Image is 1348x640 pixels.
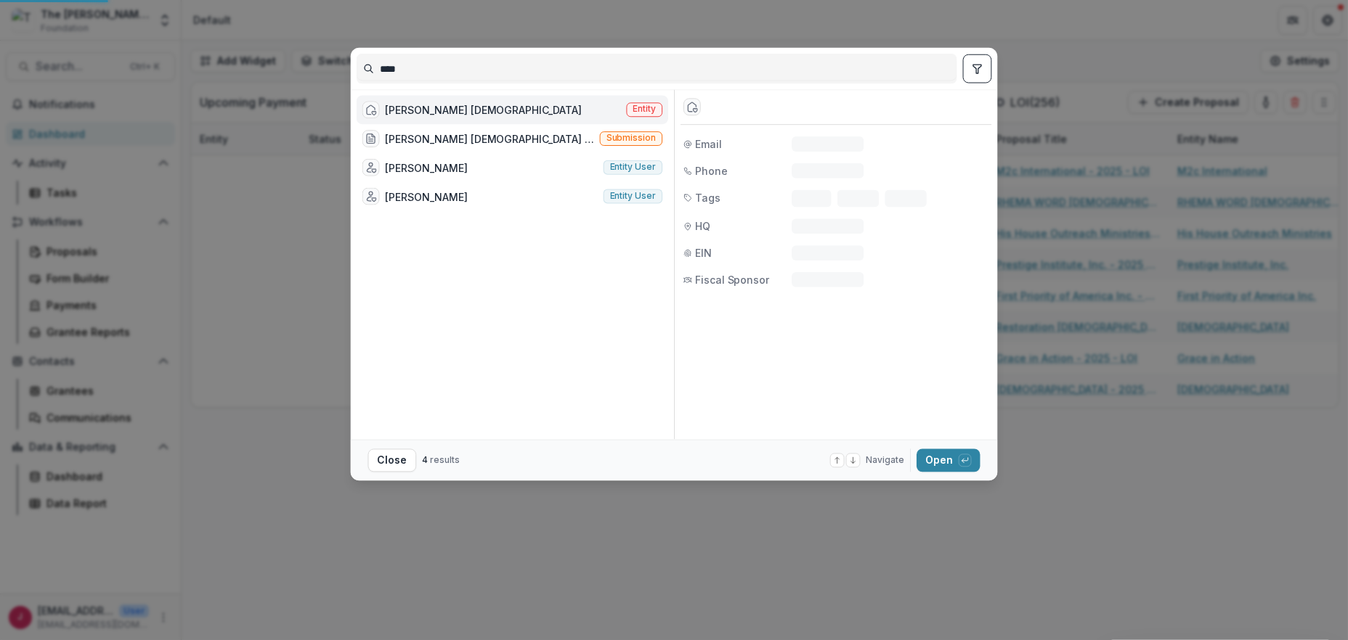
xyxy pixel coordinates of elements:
span: Entity user [610,191,657,201]
span: Navigate [866,454,904,467]
div: [PERSON_NAME] [DEMOGRAPHIC_DATA] - 2024 - Application [385,131,593,147]
button: Open [917,448,980,472]
div: [PERSON_NAME] [385,160,467,175]
span: Phone [695,163,728,179]
span: HQ [695,218,710,234]
span: Email [695,136,722,152]
div: [PERSON_NAME] [385,189,467,204]
span: 4 [422,454,428,465]
button: Close [368,448,417,472]
span: EIN [695,245,712,260]
span: Tags [695,190,720,205]
span: Entity user [610,162,657,172]
span: Fiscal Sponsor [695,272,769,287]
button: toggle filters [963,54,992,83]
span: Entity [633,104,656,115]
span: results [430,454,460,465]
span: Submission [606,133,657,143]
div: [PERSON_NAME] [DEMOGRAPHIC_DATA] [385,102,581,118]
